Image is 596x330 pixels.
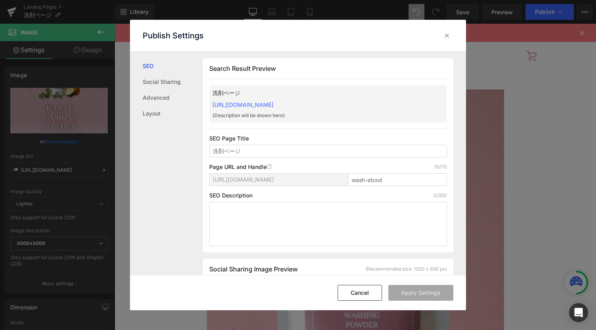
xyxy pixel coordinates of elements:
p: SEO Page Title [209,135,447,142]
p: SEO Description [209,192,252,199]
p: {Description will be shown here} [212,112,418,119]
p: Page URL and Handle [209,164,272,170]
a: [URL][DOMAIN_NAME] [212,101,273,108]
span: [URL][DOMAIN_NAME] [213,176,274,183]
a: Layout [143,106,203,121]
input: Enter your page title... [209,145,447,157]
div: Open Intercom Messenger [569,303,588,322]
a: Advanced [143,90,203,106]
p: 0/320 [434,192,447,199]
button: Cancel [338,285,382,301]
p: Publish Settings [143,31,204,40]
span: Search Result Preview [209,64,276,72]
input: Enter page title... [348,173,447,186]
span: Social Sharing Image Preview [209,265,298,273]
p: 10/70 [434,164,447,170]
img: KAANE [214,22,267,42]
a: SEO [143,58,203,74]
p: 洗剤ページ [212,89,418,97]
div: (Recommended size: 1200 x 630 px) [365,266,447,273]
a: Social Sharing [143,74,203,90]
button: Apply Settings [388,285,453,301]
